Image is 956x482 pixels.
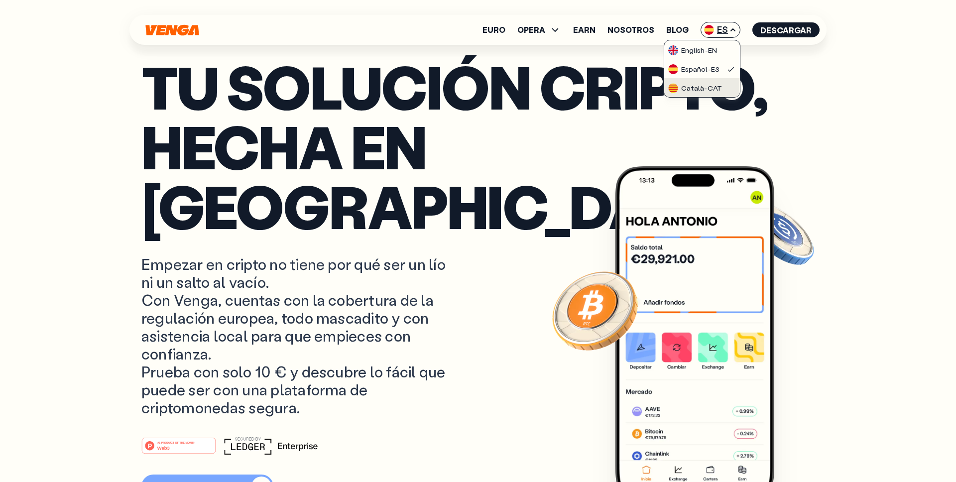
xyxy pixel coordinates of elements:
[550,265,640,355] img: Bitcoin
[668,45,717,55] div: English - EN
[666,26,689,34] a: Blog
[752,22,820,37] button: Descargar
[668,64,678,74] img: flag-es
[668,64,719,74] div: Español - ES
[141,255,456,417] p: Empezar en cripto no tiene por qué ser un lío ni un salto al vacío. Con Venga, cuentas con la cob...
[664,78,740,97] a: flag-catCatalà-CAT
[668,45,678,55] img: flag-uk
[141,443,216,456] a: #1 PRODUCT OF THE MONTHWeb3
[141,56,815,236] p: Tu solución cripto, hecha en [GEOGRAPHIC_DATA]
[157,445,170,450] tspan: Web3
[701,22,740,38] span: ES
[144,24,200,36] svg: Inicio
[482,26,505,34] a: Euro
[668,83,722,93] div: Català - CAT
[744,198,816,270] img: USDC coin
[517,24,561,36] span: OPERA
[157,441,195,444] tspan: #1 PRODUCT OF THE MONTH
[573,26,596,34] a: Earn
[664,40,740,59] a: flag-ukEnglish-EN
[668,83,678,93] img: flag-cat
[704,25,714,35] img: flag-es
[517,26,545,34] span: OPERA
[664,59,740,78] a: flag-esEspañol-ES
[607,26,654,34] a: Nosotros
